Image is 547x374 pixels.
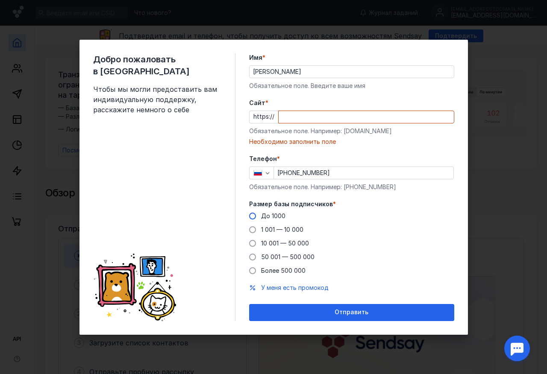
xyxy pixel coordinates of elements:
span: Размер базы подписчиков [249,200,333,208]
div: Обязательное поле. Введите ваше имя [249,82,454,90]
div: Обязательное поле. Например: [PHONE_NUMBER] [249,183,454,191]
span: 1 001 — 10 000 [261,226,303,233]
span: Более 500 000 [261,267,306,274]
span: Cайт [249,99,265,107]
span: Добро пожаловать в [GEOGRAPHIC_DATA] [93,53,221,77]
span: У меня есть промокод [261,284,329,291]
span: Отправить [335,309,368,316]
span: Чтобы мы могли предоставить вам индивидуальную поддержку, расскажите немного о себе [93,84,221,115]
span: Телефон [249,155,277,163]
div: Необходимо заполнить поле [249,137,454,146]
span: 10 001 — 50 000 [261,240,309,247]
button: У меня есть промокод [261,283,329,292]
span: 50 001 — 500 000 [261,253,315,260]
button: Отправить [249,304,454,321]
span: До 1000 [261,212,285,219]
span: Имя [249,53,262,62]
div: Обязательное поле. Например: [DOMAIN_NAME] [249,127,454,135]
